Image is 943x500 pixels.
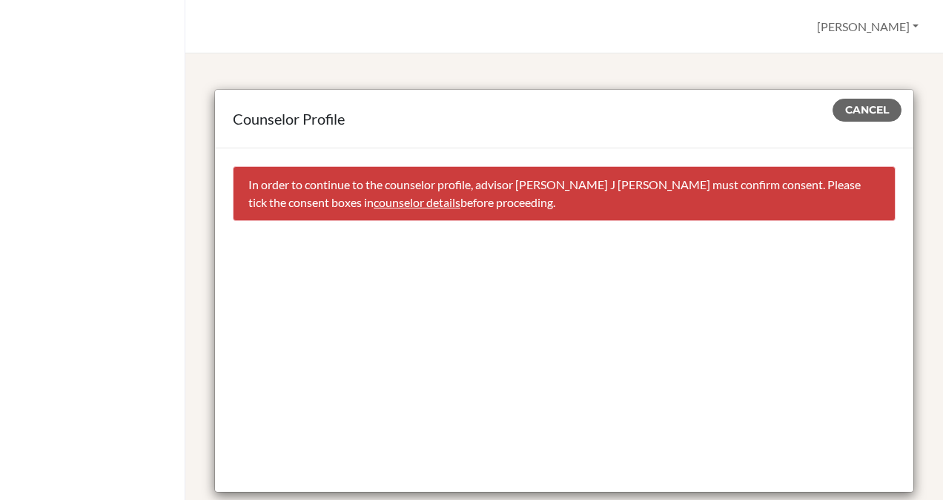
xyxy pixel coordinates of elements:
[810,13,925,41] button: [PERSON_NAME]
[833,99,901,122] button: Cancel
[845,103,889,116] span: Cancel
[248,176,880,211] p: In order to continue to the counselor profile, advisor [PERSON_NAME] J [PERSON_NAME] must confirm...
[374,195,460,209] a: counselor details
[233,108,896,130] div: Counselor Profile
